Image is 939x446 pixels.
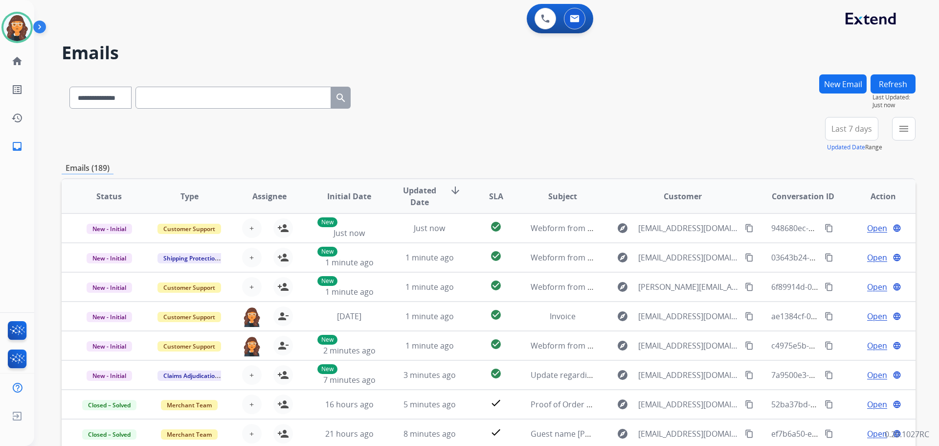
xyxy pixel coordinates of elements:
span: Subject [548,190,577,202]
mat-icon: check_circle [490,309,502,321]
button: + [242,395,262,414]
span: + [249,369,254,381]
span: New - Initial [87,371,132,381]
span: Open [867,428,887,440]
mat-icon: check [490,397,502,409]
span: 1 minute ago [325,286,374,297]
span: Just now [334,228,365,238]
span: 8 minutes ago [403,428,456,439]
span: [EMAIL_ADDRESS][DOMAIN_NAME] [638,369,739,381]
mat-icon: content_copy [745,224,754,233]
span: 1 minute ago [405,252,454,263]
span: + [249,222,254,234]
mat-icon: person_remove [277,310,289,322]
mat-icon: content_copy [825,224,833,233]
mat-icon: content_copy [745,253,754,262]
span: [PERSON_NAME][EMAIL_ADDRESS][DOMAIN_NAME] [638,281,739,293]
p: New [317,335,337,345]
mat-icon: explore [617,428,628,440]
span: New - Initial [87,282,132,293]
mat-icon: language [893,253,901,262]
span: Claims Adjudication [157,371,224,381]
mat-icon: explore [617,399,628,410]
p: New [317,364,337,374]
mat-icon: home [11,55,23,67]
span: 948680ec-d706-4bf4-b7af-20fde1e2094e [771,223,917,234]
span: Open [867,310,887,322]
mat-icon: check_circle [490,280,502,291]
span: [DATE] [337,311,361,322]
span: SLA [489,190,503,202]
span: New - Initial [87,341,132,352]
mat-icon: content_copy [825,371,833,379]
span: Status [96,190,122,202]
mat-icon: check_circle [490,250,502,262]
mat-icon: check_circle [490,338,502,350]
button: New Email [819,74,867,94]
button: + [242,365,262,385]
mat-icon: content_copy [745,312,754,321]
span: [EMAIL_ADDRESS][DOMAIN_NAME] [638,428,739,440]
mat-icon: explore [617,340,628,352]
span: 7 minutes ago [323,375,376,385]
span: Assignee [252,190,287,202]
span: [EMAIL_ADDRESS][DOMAIN_NAME] [638,399,739,410]
span: [EMAIL_ADDRESS][DOMAIN_NAME] [638,222,739,234]
mat-icon: content_copy [825,253,833,262]
span: 1 minute ago [405,282,454,292]
span: Customer Support [157,282,221,293]
span: + [249,399,254,410]
span: Open [867,281,887,293]
mat-icon: content_copy [825,429,833,438]
span: Open [867,340,887,352]
button: Updated Date [827,143,865,151]
mat-icon: language [893,312,901,321]
mat-icon: explore [617,369,628,381]
span: 1 minute ago [325,257,374,268]
mat-icon: person_add [277,369,289,381]
span: Type [180,190,199,202]
span: Customer [664,190,702,202]
span: 3 minutes ago [403,370,456,380]
p: 0.20.1027RC [885,428,929,440]
span: 21 hours ago [325,428,374,439]
span: Update regarding your fulfillment method for Service Order: dc38250f-f899-48e2-b0b1-b3b243b69b7a [531,370,904,380]
span: 03643b24-6693-48c7-a2d5-e20167e1379a [771,252,922,263]
mat-icon: person_add [277,222,289,234]
mat-icon: person_add [277,281,289,293]
span: Merchant Team [161,429,218,440]
mat-icon: content_copy [745,341,754,350]
span: Updated Date [398,185,442,208]
span: Closed – Solved [82,400,136,410]
span: New - Initial [87,312,132,322]
span: Merchant Team [161,400,218,410]
span: 2 minutes ago [323,345,376,356]
button: + [242,277,262,297]
span: Open [867,222,887,234]
span: + [249,281,254,293]
mat-icon: person_remove [277,340,289,352]
mat-icon: language [893,224,901,233]
img: avatar [3,14,31,41]
button: Last 7 days [825,117,878,141]
img: agent-avatar [242,336,262,356]
span: 1 minute ago [405,340,454,351]
span: Closed – Solved [82,429,136,440]
p: New [317,276,337,286]
mat-icon: content_copy [825,341,833,350]
span: New - Initial [87,253,132,263]
span: 16 hours ago [325,399,374,410]
mat-icon: content_copy [745,371,754,379]
span: Open [867,369,887,381]
mat-icon: explore [617,222,628,234]
span: 52ba37bd-8e91-4912-a3ae-8f42a3dc74bf [771,399,920,410]
mat-icon: language [893,371,901,379]
mat-icon: person_add [277,399,289,410]
span: Just now [414,223,445,234]
th: Action [835,179,916,213]
mat-icon: content_copy [825,400,833,409]
mat-icon: language [893,400,901,409]
mat-icon: explore [617,252,628,263]
span: [EMAIL_ADDRESS][DOMAIN_NAME] [638,252,739,263]
span: + [249,252,254,263]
